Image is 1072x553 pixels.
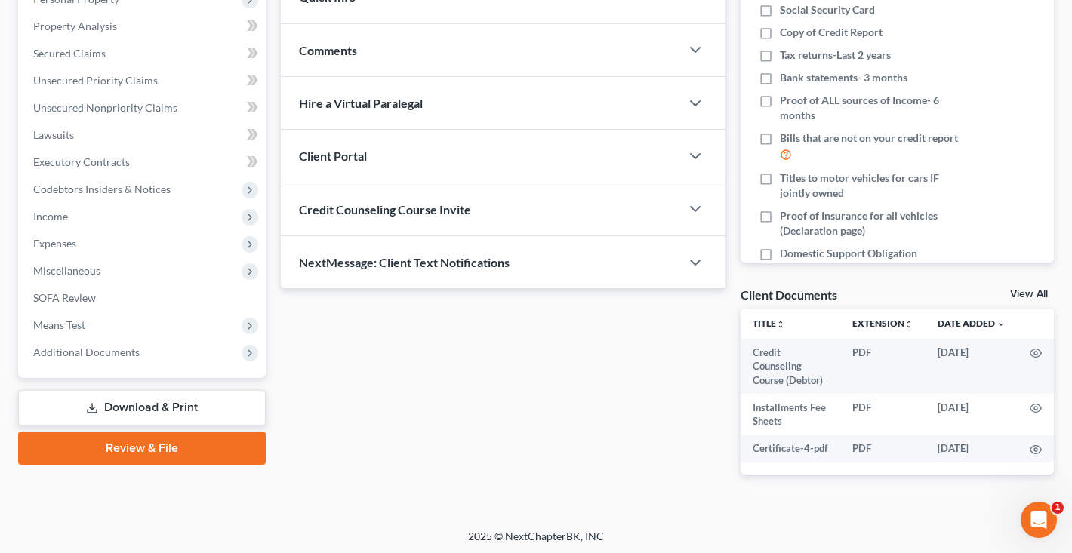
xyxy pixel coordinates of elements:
[780,48,891,63] span: Tax returns-Last 2 years
[18,390,266,426] a: Download & Print
[780,171,963,201] span: Titles to motor vehicles for cars IF jointly owned
[780,93,963,123] span: Proof of ALL sources of Income- 6 months
[926,394,1018,435] td: [DATE]
[33,318,85,331] span: Means Test
[33,210,68,223] span: Income
[1052,502,1064,514] span: 1
[776,320,785,329] i: unfold_more
[33,346,140,358] span: Additional Documents
[21,284,266,312] a: SOFA Review
[21,40,266,67] a: Secured Claims
[741,339,840,394] td: Credit Counseling Course (Debtor)
[840,435,926,462] td: PDF
[21,121,266,149] a: Lawsuits
[33,20,117,32] span: Property Analysis
[1010,289,1048,300] a: View All
[938,318,1006,329] a: Date Added expand_more
[852,318,913,329] a: Extensionunfold_more
[997,320,1006,329] i: expand_more
[904,320,913,329] i: unfold_more
[780,208,963,238] span: Proof of Insurance for all vehicles (Declaration page)
[33,183,171,195] span: Codebtors Insiders & Notices
[926,339,1018,394] td: [DATE]
[926,435,1018,462] td: [DATE]
[33,291,96,304] span: SOFA Review
[780,2,875,17] span: Social Security Card
[741,435,840,462] td: Certificate-4-pdf
[21,94,266,121] a: Unsecured Nonpriority Claims
[299,43,357,57] span: Comments
[299,96,423,110] span: Hire a Virtual Paralegal
[33,47,106,60] span: Secured Claims
[780,246,963,291] span: Domestic Support Obligation Certificate if Child Support or Alimony is paid
[33,128,74,141] span: Lawsuits
[21,149,266,176] a: Executory Contracts
[780,70,907,85] span: Bank statements- 3 months
[33,101,177,114] span: Unsecured Nonpriority Claims
[741,287,837,303] div: Client Documents
[21,67,266,94] a: Unsecured Priority Claims
[840,339,926,394] td: PDF
[753,318,785,329] a: Titleunfold_more
[299,202,471,217] span: Credit Counseling Course Invite
[741,394,840,435] td: Installments Fee Sheets
[33,264,100,277] span: Miscellaneous
[33,155,130,168] span: Executory Contracts
[840,394,926,435] td: PDF
[299,149,367,163] span: Client Portal
[18,432,266,465] a: Review & File
[1021,502,1057,538] iframe: Intercom live chat
[780,131,958,146] span: Bills that are not on your credit report
[21,13,266,40] a: Property Analysis
[33,237,76,250] span: Expenses
[33,74,158,87] span: Unsecured Priority Claims
[780,25,883,40] span: Copy of Credit Report
[299,255,510,269] span: NextMessage: Client Text Notifications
